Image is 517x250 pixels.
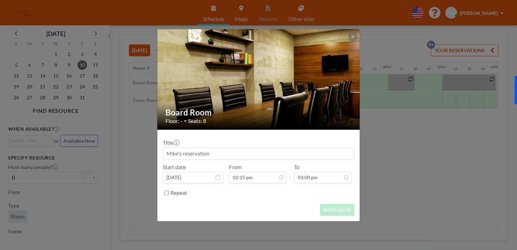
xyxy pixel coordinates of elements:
[171,189,187,196] label: Repeat
[165,107,352,118] h2: Board Room
[163,139,179,146] label: Title
[163,148,354,159] input: Mike's reservation
[157,12,360,147] img: 537.jpg
[188,118,206,124] span: Seats: 8
[289,166,291,181] span: -
[229,164,242,170] label: From
[165,118,182,124] span: Floor: -
[163,164,186,170] label: Start date
[184,118,186,123] span: •
[294,164,299,170] label: To
[320,204,354,216] button: BOOK NOW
